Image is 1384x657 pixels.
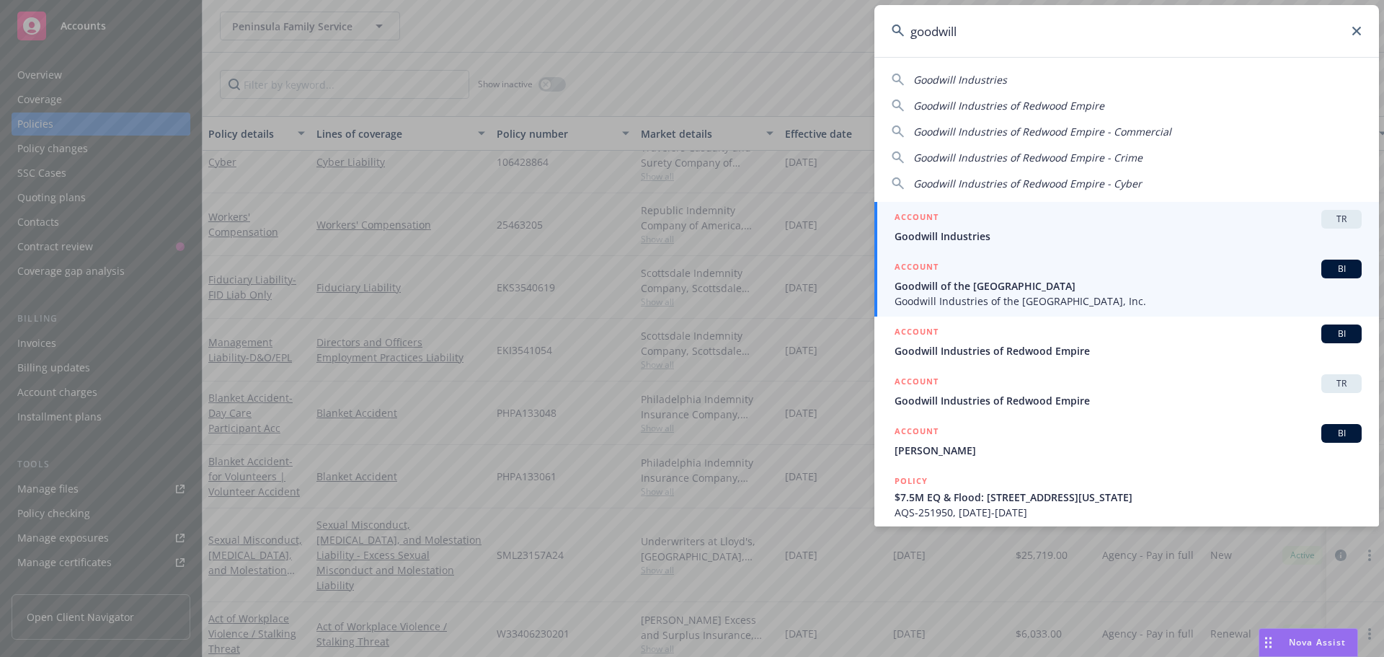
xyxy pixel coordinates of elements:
span: Nova Assist [1289,636,1346,648]
input: Search... [874,5,1379,57]
span: Goodwill Industries [913,73,1007,87]
div: Drag to move [1259,629,1277,656]
button: Nova Assist [1259,628,1358,657]
a: POLICY$7.5M EQ & Flood: [STREET_ADDRESS][US_STATE]AQS-251950, [DATE]-[DATE] [874,466,1379,528]
span: TR [1327,377,1356,390]
h5: ACCOUNT [895,374,939,392]
span: Goodwill of the [GEOGRAPHIC_DATA] [895,278,1362,294]
h5: ACCOUNT [895,260,939,277]
span: Goodwill Industries of Redwood Empire - Crime [913,151,1143,164]
h5: ACCOUNT [895,424,939,441]
span: TR [1327,213,1356,226]
a: ACCOUNTBI[PERSON_NAME] [874,416,1379,466]
span: BI [1327,327,1356,340]
span: BI [1327,427,1356,440]
span: Goodwill Industries of Redwood Empire [895,343,1362,358]
span: BI [1327,263,1356,275]
a: ACCOUNTTRGoodwill Industries of Redwood Empire [874,366,1379,416]
span: $7.5M EQ & Flood: [STREET_ADDRESS][US_STATE] [895,490,1362,505]
h5: POLICY [895,474,928,488]
span: Goodwill Industries of Redwood Empire - Cyber [913,177,1142,190]
span: AQS-251950, [DATE]-[DATE] [895,505,1362,520]
span: Goodwill Industries of Redwood Empire - Commercial [913,125,1171,138]
span: Goodwill Industries of Redwood Empire [913,99,1104,113]
span: Goodwill Industries of the [GEOGRAPHIC_DATA], Inc. [895,294,1362,309]
span: [PERSON_NAME] [895,443,1362,458]
span: Goodwill Industries of Redwood Empire [895,393,1362,408]
span: Goodwill Industries [895,229,1362,244]
h5: ACCOUNT [895,210,939,227]
a: ACCOUNTTRGoodwill Industries [874,202,1379,252]
a: ACCOUNTBIGoodwill Industries of Redwood Empire [874,317,1379,366]
h5: ACCOUNT [895,325,939,342]
a: ACCOUNTBIGoodwill of the [GEOGRAPHIC_DATA]Goodwill Industries of the [GEOGRAPHIC_DATA], Inc. [874,252,1379,317]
